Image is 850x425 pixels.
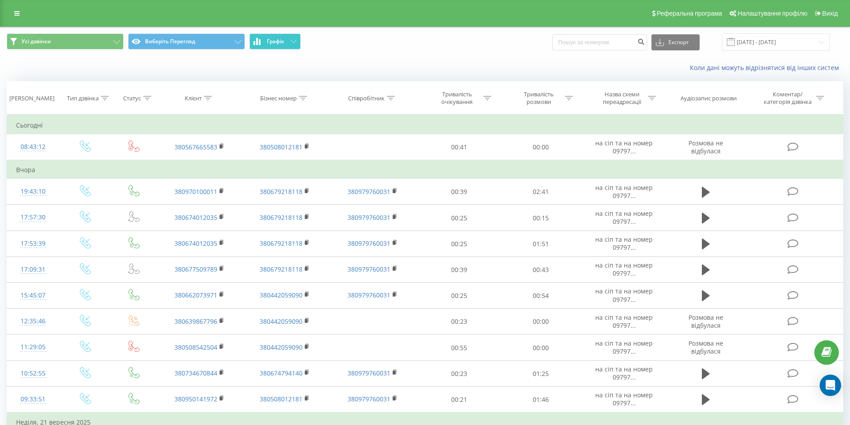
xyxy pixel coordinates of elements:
a: 380979760031 [348,395,390,403]
font: Бізнес номер [260,94,297,102]
font: 00:23 [451,318,467,326]
a: 380508012181 [260,143,303,151]
font: Тривалість розмови [524,90,554,106]
font: 00:25 [451,239,467,248]
font: 00:15 [533,214,549,222]
a: 380979760031 [348,187,390,196]
div: Open Intercom Messenger [820,375,841,396]
font: Вчора [16,165,35,174]
font: 17:53:39 [21,239,46,248]
font: 17:09:31 [21,265,46,273]
a: 380567665583 [174,143,217,151]
font: Аудіозапис розмови [680,94,737,102]
font: Усі дзвінки [21,37,51,45]
a: 380679218118 [260,239,303,248]
font: Налаштування профілю [738,10,807,17]
input: Пошук за номером [552,34,647,50]
font: на сіп та на номер 09797... [595,365,653,381]
font: 10:52:55 [21,369,46,377]
font: 09:33:51 [21,395,46,403]
button: Графік [249,33,301,50]
font: Вихід [822,10,838,17]
a: 380950141972 [174,395,217,403]
a: 380674012035 [174,213,217,222]
font: 380979760031 [348,265,390,273]
font: 00:54 [533,291,549,300]
font: 00:23 [451,369,467,378]
font: на сіп та на номер 09797... [595,183,653,200]
font: 01:25 [533,369,549,378]
a: 380677509789 [174,265,217,273]
font: 19:43:10 [21,187,46,195]
a: 380979760031 [348,213,390,222]
a: 380508012181 [260,395,303,403]
font: Розмова не відбулася [688,313,723,330]
a: 380679218118 [260,213,303,222]
font: Тривалість очікування [441,90,473,106]
font: 02:41 [533,188,549,196]
button: Усі дзвінки [7,33,124,50]
button: Експорт [651,34,700,50]
font: 00:00 [533,343,549,352]
font: Статус [123,94,141,102]
a: 380970100011 [174,187,217,196]
font: 00:25 [451,214,467,222]
a: 380442059090 [260,291,303,299]
font: Співробітник [348,94,385,102]
font: 00:55 [451,343,467,352]
font: 11:29:05 [21,342,46,351]
font: Виберіть Перегляд [145,37,195,45]
font: на сіп та на номер 09797... [595,235,653,252]
font: 00:00 [533,143,549,151]
font: Клієнт [185,94,202,102]
font: 00:41 [451,143,467,151]
a: 380442059090 [260,343,303,351]
a: 380674794140 [260,369,303,377]
font: Коментар/категорія дзвінка [764,90,812,106]
font: 17:57:30 [21,213,46,221]
font: на сіп та на номер 09797... [595,391,653,407]
font: [PERSON_NAME] [9,94,54,102]
a: 380979760031 [348,369,390,377]
a: 380979760031 [348,239,390,248]
a: 380734670844 [174,369,217,377]
font: 01:51 [533,239,549,248]
font: 00:00 [533,318,549,326]
a: 380679218118 [260,187,303,196]
button: Виберіть Перегляд [128,33,245,50]
a: 380639867796 [174,317,217,326]
font: Коли дані можуть відрізнятися від інших систем [690,63,839,72]
font: на сіп та на номер 09797... [595,313,653,330]
font: 00:39 [451,188,467,196]
font: 00:21 [451,395,467,404]
font: Розмова не відбулася [688,339,723,355]
font: Розмова не відбулася [688,139,723,155]
font: на сіп та на номер 09797... [595,209,653,226]
a: 380662073971 [174,291,217,299]
a: 380679218118 [260,265,303,273]
font: 01:46 [533,395,549,404]
font: на сіп та на номер 09797... [595,287,653,303]
a: 380442059090 [260,317,303,326]
font: Експорт [668,38,689,46]
a: Коли дані можуть відрізнятися від інших систем [690,63,843,72]
font: Реферальна програма [657,10,722,17]
a: 380674012035 [174,239,217,248]
font: Сьогодні [16,121,43,129]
